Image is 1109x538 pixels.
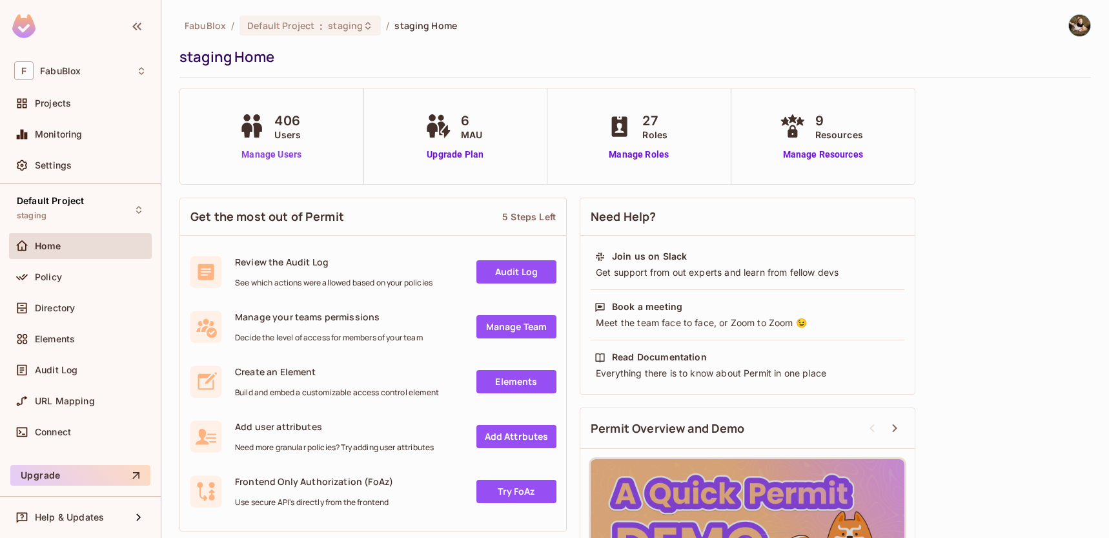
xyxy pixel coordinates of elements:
span: staging [17,211,46,221]
span: Elements [35,334,75,344]
span: F [14,61,34,80]
span: Permit Overview and Demo [591,420,745,437]
span: Users [274,128,301,141]
span: Manage your teams permissions [235,311,423,323]
div: Book a meeting [612,300,682,313]
span: Decide the level of access for members of your team [235,333,423,343]
span: 27 [642,111,667,130]
a: Elements [476,370,556,393]
li: / [386,19,389,32]
span: Resources [815,128,863,141]
a: Audit Log [476,260,556,284]
span: See which actions were allowed based on your policies [235,278,432,288]
span: Monitoring [35,129,83,140]
span: 6 [461,111,482,130]
span: the active workspace [185,19,226,32]
img: SReyMgAAAABJRU5ErkJggg== [12,14,36,38]
span: Connect [35,427,71,437]
a: Manage Resources [777,148,870,161]
div: Everything there is to know about Permit in one place [595,367,900,380]
span: Help & Updates [35,512,104,522]
span: Audit Log [35,365,77,375]
div: staging Home [179,47,1084,67]
span: 9 [815,111,863,130]
span: Default Project [247,19,314,32]
a: Add Attrbutes [476,425,556,448]
a: Manage Roles [604,148,674,161]
span: Need Help? [591,209,656,225]
div: Meet the team face to face, or Zoom to Zoom 😉 [595,316,900,329]
span: Create an Element [235,366,439,378]
span: Need more granular policies? Try adding user attributes [235,442,434,453]
span: Roles [642,128,667,141]
span: Review the Audit Log [235,256,432,268]
span: Build and embed a customizable access control element [235,388,439,398]
span: Frontend Only Authorization (FoAz) [235,475,393,488]
a: Try FoAz [476,480,556,503]
img: Peter Webb [1069,15,1090,36]
span: staging [328,19,363,32]
span: : [319,21,323,31]
span: URL Mapping [35,396,95,406]
button: Upgrade [10,465,150,486]
span: staging Home [394,19,457,32]
li: / [231,19,234,32]
span: Get the most out of Permit [190,209,344,225]
a: Upgrade Plan [422,148,489,161]
span: Policy [35,272,62,282]
div: Read Documentation [612,351,707,364]
span: Use secure API's directly from the frontend [235,497,393,508]
a: Manage Team [476,315,556,338]
a: Manage Users [236,148,307,161]
div: Get support from out experts and learn from fellow devs [595,266,900,279]
span: Home [35,241,61,251]
span: Directory [35,303,75,313]
span: 406 [274,111,301,130]
span: Workspace: FabuBlox [40,66,81,76]
span: MAU [461,128,482,141]
span: Settings [35,160,72,171]
span: Default Project [17,196,84,206]
span: Add user attributes [235,420,434,433]
div: 5 Steps Left [502,211,556,223]
div: Join us on Slack [612,250,687,263]
span: Projects [35,98,71,109]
